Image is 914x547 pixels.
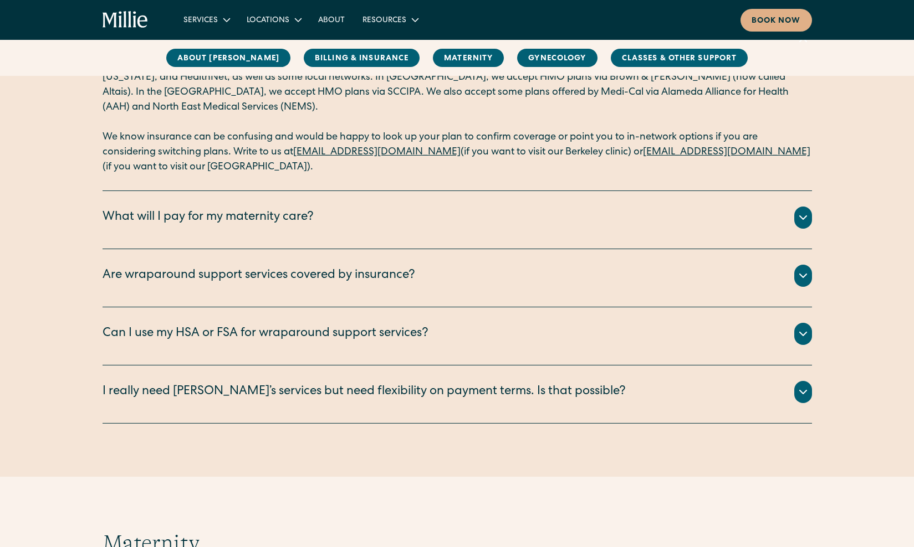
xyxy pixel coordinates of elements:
[293,147,461,157] a: [EMAIL_ADDRESS][DOMAIN_NAME]
[175,11,238,29] div: Services
[304,49,420,67] a: Billing & Insurance
[103,267,415,285] div: Are wraparound support services covered by insurance?
[103,11,149,29] a: home
[354,11,426,29] div: Resources
[103,55,812,115] p: We are currently accepting PPO plans from the following insurance companies: Aetna, Cigna, United...
[362,15,406,27] div: Resources
[611,49,748,67] a: Classes & Other Support
[166,49,290,67] a: About [PERSON_NAME]
[752,16,801,27] div: Book now
[103,115,812,130] p: ‍
[643,147,810,157] a: [EMAIL_ADDRESS][DOMAIN_NAME]
[238,11,309,29] div: Locations
[103,130,812,175] p: We know insurance can be confusing and would be happy to look up your plan to confirm coverage or...
[517,49,597,67] a: Gynecology
[741,9,812,32] a: Book now
[103,383,626,401] div: I really need [PERSON_NAME]’s services but need flexibility on payment terms. Is that possible?
[433,49,504,67] a: MAternity
[103,325,428,343] div: Can I use my HSA or FSA for wraparound support services?
[309,11,354,29] a: About
[103,209,314,227] div: What will I pay for my maternity care?
[183,15,218,27] div: Services
[247,15,289,27] div: Locations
